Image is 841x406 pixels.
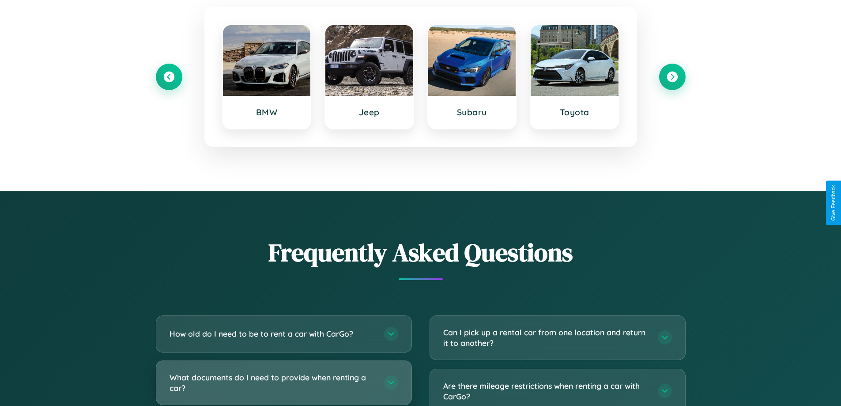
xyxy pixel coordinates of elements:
h3: Can I pick up a rental car from one location and return it to another? [443,327,649,349]
div: Give Feedback [830,185,837,221]
h3: Toyota [539,107,610,118]
h3: Are there mileage restrictions when renting a car with CarGo? [443,380,649,402]
h3: BMW [232,107,302,118]
h3: Subaru [437,107,507,118]
h3: How old do I need to be to rent a car with CarGo? [170,328,375,339]
h3: What documents do I need to provide when renting a car? [170,372,375,394]
h3: Jeep [334,107,404,118]
h2: Frequently Asked Questions [156,235,686,269]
